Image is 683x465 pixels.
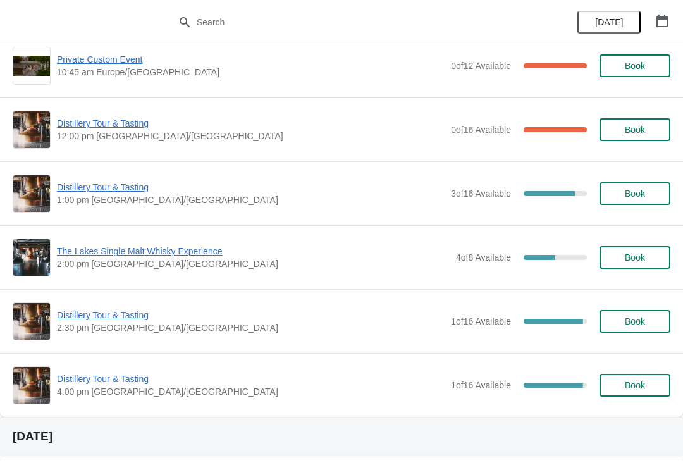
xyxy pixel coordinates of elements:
img: Private Custom Event | | 10:45 am Europe/London [13,56,50,77]
span: Distillery Tour & Tasting [57,373,445,385]
button: Book [600,54,670,77]
span: Distillery Tour & Tasting [57,117,445,130]
input: Search [196,11,512,34]
span: 0 of 12 Available [451,61,511,71]
span: Book [625,189,645,199]
span: Private Custom Event [57,53,445,66]
button: Book [600,118,670,141]
img: Distillery Tour & Tasting | | 4:00 pm Europe/London [13,367,50,404]
span: 1:00 pm [GEOGRAPHIC_DATA]/[GEOGRAPHIC_DATA] [57,194,445,206]
span: Book [625,125,645,135]
img: Distillery Tour & Tasting | | 12:00 pm Europe/London [13,111,50,148]
span: Book [625,252,645,263]
span: 2:00 pm [GEOGRAPHIC_DATA]/[GEOGRAPHIC_DATA] [57,257,450,270]
span: 3 of 16 Available [451,189,511,199]
button: Book [600,246,670,269]
button: Book [600,374,670,397]
span: Book [625,61,645,71]
span: 4 of 8 Available [456,252,511,263]
button: Book [600,182,670,205]
span: Distillery Tour & Tasting [57,181,445,194]
h2: [DATE] [13,430,670,443]
button: [DATE] [577,11,641,34]
span: Book [625,380,645,390]
span: 0 of 16 Available [451,125,511,135]
span: 10:45 am Europe/[GEOGRAPHIC_DATA] [57,66,445,78]
span: The Lakes Single Malt Whisky Experience [57,245,450,257]
img: The Lakes Single Malt Whisky Experience | | 2:00 pm Europe/London [13,239,50,276]
img: Distillery Tour & Tasting | | 1:00 pm Europe/London [13,175,50,212]
span: [DATE] [595,17,623,27]
button: Book [600,310,670,333]
span: 2:30 pm [GEOGRAPHIC_DATA]/[GEOGRAPHIC_DATA] [57,321,445,334]
span: Distillery Tour & Tasting [57,309,445,321]
span: Book [625,316,645,326]
span: 12:00 pm [GEOGRAPHIC_DATA]/[GEOGRAPHIC_DATA] [57,130,445,142]
span: 4:00 pm [GEOGRAPHIC_DATA]/[GEOGRAPHIC_DATA] [57,385,445,398]
img: Distillery Tour & Tasting | | 2:30 pm Europe/London [13,303,50,340]
span: 1 of 16 Available [451,380,511,390]
span: 1 of 16 Available [451,316,511,326]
